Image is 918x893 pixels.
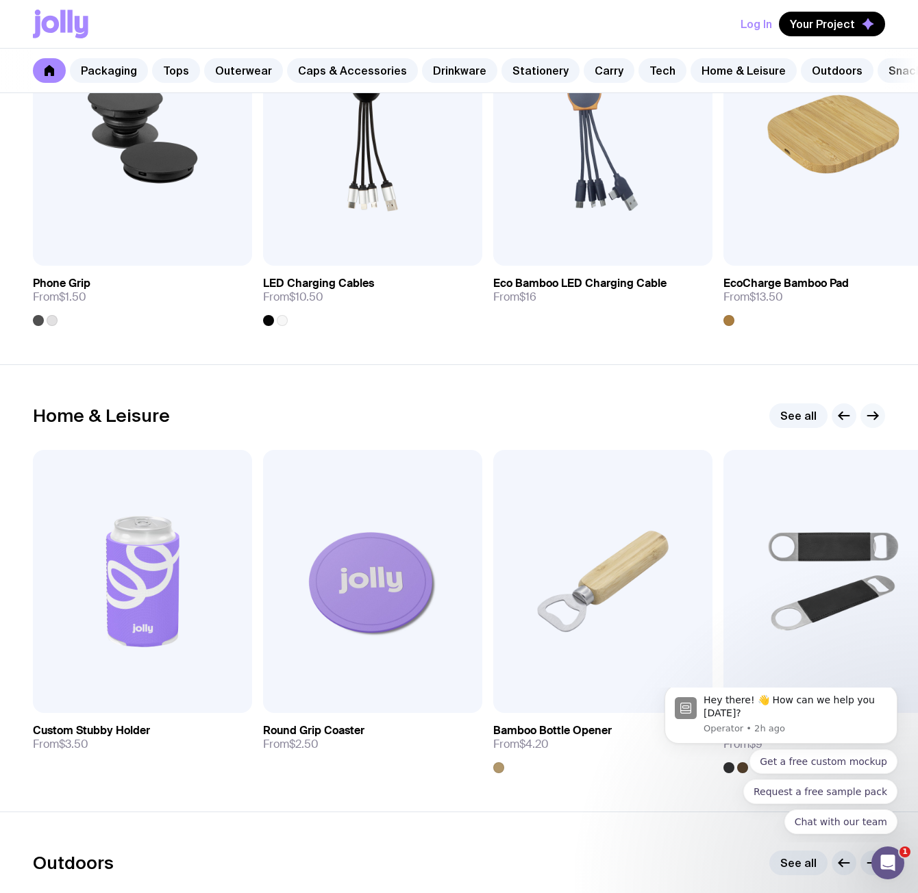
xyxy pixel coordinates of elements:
[900,846,910,857] span: 1
[106,62,253,86] button: Quick reply: Get a free custom mockup
[31,10,53,32] img: Profile image for Operator
[263,713,482,762] a: Round Grip CoasterFrom$2.50
[769,851,828,875] a: See all
[287,58,418,83] a: Caps & Accessories
[493,713,712,773] a: Bamboo Bottle OpenerFrom$4.20
[638,58,686,83] a: Tech
[59,737,88,751] span: $3.50
[60,35,243,47] p: Message from Operator, sent 2h ago
[263,290,323,304] span: From
[691,58,797,83] a: Home & Leisure
[493,277,667,290] h3: Eco Bamboo LED Charging Cable
[263,738,319,751] span: From
[493,724,612,738] h3: Bamboo Bottle Opener
[140,122,253,147] button: Quick reply: Chat with our team
[33,405,170,426] h2: Home & Leisure
[790,17,855,31] span: Your Project
[70,58,148,83] a: Packaging
[21,62,253,147] div: Quick reply options
[723,277,849,290] h3: EcoCharge Bamboo Pad
[749,290,783,304] span: $13.50
[519,737,549,751] span: $4.20
[422,58,497,83] a: Drinkware
[584,58,634,83] a: Carry
[871,846,904,879] iframe: Intercom live chat
[33,266,252,326] a: Phone GripFrom$1.50
[289,290,323,304] span: $10.50
[501,58,580,83] a: Stationery
[33,853,114,873] h2: Outdoors
[60,6,243,33] div: Hey there! 👋 How can we help you [DATE]?
[152,58,200,83] a: Tops
[33,277,90,290] h3: Phone Grip
[204,58,283,83] a: Outerwear
[644,688,918,842] iframe: Intercom notifications message
[723,290,783,304] span: From
[493,738,549,751] span: From
[769,403,828,428] a: See all
[33,290,86,304] span: From
[493,266,712,315] a: Eco Bamboo LED Charging CableFrom$16
[33,713,252,762] a: Custom Stubby HolderFrom$3.50
[33,724,150,738] h3: Custom Stubby Holder
[263,724,364,738] h3: Round Grip Coaster
[99,92,253,116] button: Quick reply: Request a free sample pack
[519,290,536,304] span: $16
[779,12,885,36] button: Your Project
[33,738,88,751] span: From
[60,6,243,33] div: Message content
[493,290,536,304] span: From
[263,277,374,290] h3: LED Charging Cables
[741,12,772,36] button: Log In
[289,737,319,751] span: $2.50
[59,290,86,304] span: $1.50
[801,58,873,83] a: Outdoors
[263,266,482,326] a: LED Charging CablesFrom$10.50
